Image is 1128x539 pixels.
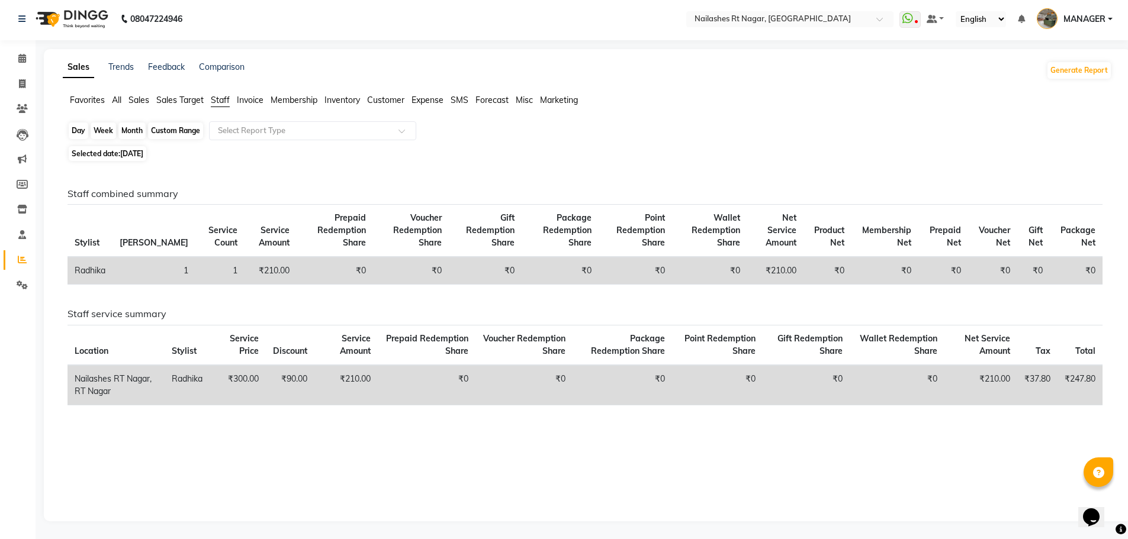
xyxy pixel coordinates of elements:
td: Radhika [165,365,210,405]
span: Membership [271,95,317,105]
span: Forecast [475,95,509,105]
span: Point Redemption Share [684,333,756,356]
span: Prepaid Redemption Share [386,333,468,356]
td: ₹0 [1017,257,1049,285]
td: ₹0 [573,365,672,405]
span: Location [75,346,108,356]
td: 1 [113,257,195,285]
span: Selected date: [69,146,146,161]
span: Invoice [237,95,263,105]
span: Net Service Amount [965,333,1010,356]
td: ₹0 [449,257,521,285]
span: Service Amount [340,333,371,356]
span: Point Redemption Share [616,212,665,248]
td: ₹0 [804,257,851,285]
h6: Staff service summary [68,308,1103,319]
a: Sales [63,57,94,78]
a: Trends [108,62,134,72]
td: ₹0 [968,257,1017,285]
span: SMS [451,95,468,105]
span: Package Redemption Share [591,333,665,356]
span: Wallet Redemption Share [860,333,937,356]
span: Voucher Redemption Share [483,333,565,356]
td: ₹90.00 [266,365,314,405]
td: ₹0 [672,365,763,405]
span: Expense [412,95,444,105]
td: ₹0 [850,365,944,405]
span: Favorites [70,95,105,105]
td: ₹0 [522,257,599,285]
a: Feedback [148,62,185,72]
span: Customer [367,95,404,105]
td: ₹210.00 [747,257,803,285]
span: [PERSON_NAME] [120,237,188,248]
span: Package Net [1060,225,1095,248]
td: ₹0 [373,257,449,285]
span: Discount [273,346,307,356]
span: Product Net [814,225,844,248]
img: MANAGER [1037,8,1058,29]
span: Prepaid Redemption Share [317,212,366,248]
iframe: chat widget [1078,492,1116,527]
td: ₹247.80 [1058,365,1103,405]
span: Net Service Amount [766,212,796,248]
span: Stylist [75,237,99,248]
span: Service Count [208,225,237,248]
td: ₹0 [378,365,475,405]
td: ₹210.00 [944,365,1017,405]
td: ₹210.00 [245,257,297,285]
td: ₹300.00 [210,365,266,405]
b: 08047224946 [130,2,182,35]
td: ₹0 [599,257,672,285]
td: ₹0 [297,257,373,285]
td: ₹210.00 [314,365,378,405]
td: ₹0 [672,257,747,285]
td: ₹0 [763,365,850,405]
span: Sales [128,95,149,105]
div: Custom Range [148,122,203,139]
span: Wallet Redemption Share [692,212,740,248]
td: ₹0 [1050,257,1103,285]
span: Service Price [230,333,259,356]
span: Staff [211,95,230,105]
span: [DATE] [120,149,143,158]
span: Service Amount [259,225,290,248]
span: All [112,95,121,105]
td: ₹0 [918,257,968,285]
span: Gift Redemption Share [466,212,515,248]
span: Tax [1036,346,1050,356]
span: Total [1075,346,1095,356]
span: Voucher Redemption Share [393,212,442,248]
span: Inventory [324,95,360,105]
button: Generate Report [1047,62,1111,79]
span: Sales Target [156,95,204,105]
td: Nailashes RT Nagar, RT Nagar [68,365,165,405]
span: Membership Net [862,225,911,248]
td: ₹37.80 [1017,365,1058,405]
div: Day [69,122,88,139]
td: Radhika [68,257,113,285]
span: Stylist [172,346,197,356]
span: Gift Redemption Share [777,333,843,356]
span: Package Redemption Share [543,212,592,248]
span: Marketing [540,95,578,105]
h6: Staff combined summary [68,188,1103,199]
td: ₹0 [475,365,573,405]
span: Misc [516,95,533,105]
div: Week [91,122,116,139]
span: Gift Net [1029,225,1043,248]
a: Comparison [199,62,245,72]
img: logo [30,2,111,35]
span: MANAGER [1063,13,1105,25]
span: Prepaid Net [930,225,961,248]
td: 1 [195,257,245,285]
td: ₹0 [851,257,918,285]
span: Voucher Net [979,225,1010,248]
div: Month [118,122,146,139]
